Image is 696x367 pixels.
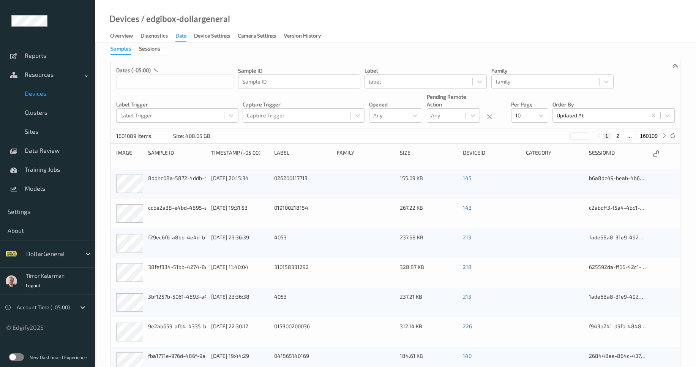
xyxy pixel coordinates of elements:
div: 8ddbc08a-5872-4ddb-bb4a-09a9afaeaa76 [148,174,206,182]
div: 237.68 KB [400,234,458,253]
p: label [365,67,487,74]
a: Diagnostics [140,31,175,41]
div: / edgibox-dollargeneral [139,15,230,23]
div: 4053 [274,234,332,253]
div: size [400,149,458,158]
div: Camera Settings [238,32,276,41]
div: f943b241-d9fb-4848-b4d0-f63aea841ab5 [589,323,647,342]
div: Data [175,32,186,42]
a: Version History [284,31,328,41]
div: [DATE] 23:36:39 [211,234,269,241]
p: family [491,67,614,74]
div: f29ec6f6-a8bb-4e4d-b1ed-dac07df03752 [148,234,206,241]
a: 213 [463,234,471,240]
div: 1ade68a8-31e9-4924-b230-4582bcbe5ff8 [589,234,647,253]
p: Capture Trigger [243,101,365,108]
button: ... [625,133,634,139]
div: 3bf1257b-5061-4893-a498-2b0c5c5e275f [148,293,206,301]
div: 328.87 KB [400,263,458,282]
div: fba1771e-976d-486f-9a8d-8d66155d0ed0 [148,352,206,360]
p: Label Trigger [116,101,238,108]
div: c2abcff3-f5a4-4bc1-a137-b9d6bc566bba [589,204,647,223]
div: 026200117713 [274,174,332,193]
div: [DATE] 20:15:34 [211,174,269,182]
div: Diagnostics [140,32,168,41]
div: deviceId [463,149,521,158]
a: Data [175,31,194,42]
div: label [274,149,332,158]
button: 1 [603,133,611,139]
div: 1ade68a8-31e9-4924-b230-4582bcbe5ff8 [589,293,647,312]
p: dates (-05:00) [116,66,151,74]
a: 143 [463,204,472,211]
a: Sessions [139,45,168,52]
div: Overview [110,32,133,41]
button: 2 [614,133,622,139]
div: 4053 [274,293,332,312]
div: Sessions [139,45,160,54]
div: 38fef334-51bb-4274-8d3e-2a7669e8e5e5 [148,263,206,271]
div: 625592da-ff06-42c1-b1d1-b2de2802fb0d [589,263,647,282]
div: ccbe2a38-e4bd-4895-a468-c2f67975849f [148,204,206,212]
p: Opened [369,101,422,108]
div: 267.22 KB [400,204,458,223]
a: 145 [463,175,472,181]
p: Order By [552,101,675,108]
p: Per Page [511,101,548,108]
p: Pending Remote Action [427,93,480,108]
div: image [116,149,143,158]
button: 160109 [638,133,660,139]
a: 140 [463,353,472,359]
div: Device Settings [194,32,230,41]
a: Camera Settings [238,31,284,41]
div: Version History [284,32,321,41]
p: 1601089 Items [116,132,173,140]
a: Samples [110,45,139,52]
a: 213 [463,293,471,300]
div: Size: 408.05 GB [173,132,210,140]
div: [DATE] 19:44:29 [211,352,269,360]
div: 237.21 KB [400,293,458,312]
div: Sample ID [148,149,206,158]
div: Samples [110,45,131,55]
div: 019100218154 [274,204,332,223]
div: [DATE] 23:36:38 [211,293,269,301]
div: [DATE] 22:30:12 [211,323,269,330]
div: family [337,149,395,158]
div: 312.14 KB [400,323,458,342]
div: 155.09 KB [400,174,458,193]
a: 226 [463,323,472,329]
div: 310158331292 [274,263,332,282]
div: 015300200036 [274,323,332,342]
div: [DATE] 19:31:53 [211,204,269,212]
div: b6a8dc49-beab-4b68-8cdf-81a39ac7123b [589,174,647,193]
a: Devices [109,15,139,23]
a: Device Settings [194,31,238,41]
div: category [526,149,584,158]
div: Timestamp (-05:00) [211,149,269,158]
div: 9e2ab659-afb4-4335-bebb-ea626f37ed74 [148,323,206,330]
div: [DATE] 11:40:04 [211,263,269,271]
a: 218 [463,264,472,270]
p: Sample ID [238,67,360,74]
div: sessionId [589,149,647,158]
a: Overview [110,31,140,41]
